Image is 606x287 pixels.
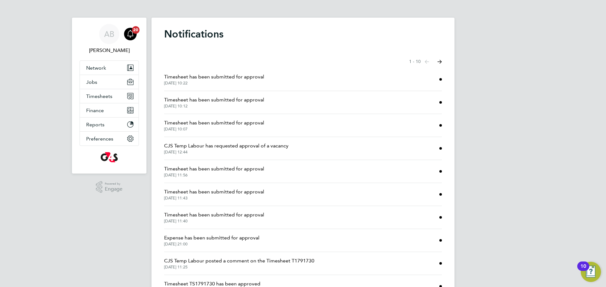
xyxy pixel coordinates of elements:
[164,28,442,40] h1: Notifications
[105,181,122,187] span: Powered by
[164,104,264,109] span: [DATE] 10:12
[80,24,139,54] a: AB[PERSON_NAME]
[164,211,264,219] span: Timesheet has been submitted for approval
[164,142,288,150] span: CJS Temp Labour has requested approval of a vacancy
[580,266,586,274] div: 10
[409,55,442,68] nav: Select page of notifications list
[164,119,264,127] span: Timesheet has been submitted for approval
[80,75,139,89] button: Jobs
[86,79,97,85] span: Jobs
[164,173,264,178] span: [DATE] 11:56
[164,234,259,242] span: Expense has been submitted for approval
[164,127,264,132] span: [DATE] 10:07
[80,132,139,146] button: Preferences
[164,73,264,81] span: Timesheet has been submitted for approval
[80,61,139,75] button: Network
[72,18,146,174] nav: Main navigation
[164,265,314,270] span: [DATE] 11:25
[164,188,264,201] a: Timesheet has been submitted for approval[DATE] 11:43
[96,181,123,193] a: Powered byEngage
[164,257,314,265] span: CJS Temp Labour posted a comment on the Timesheet T1791730
[86,107,104,113] span: Finance
[164,165,264,173] span: Timesheet has been submitted for approval
[101,152,118,162] img: g4s-logo-retina.png
[164,211,264,224] a: Timesheet has been submitted for approval[DATE] 11:40
[80,118,139,131] button: Reports
[124,24,137,44] a: 20
[164,165,264,178] a: Timesheet has been submitted for approval[DATE] 11:56
[132,26,140,34] span: 20
[80,89,139,103] button: Timesheets
[86,93,112,99] span: Timesheets
[409,59,421,65] span: 1 - 10
[164,119,264,132] a: Timesheet has been submitted for approval[DATE] 10:07
[164,96,264,109] a: Timesheet has been submitted for approval[DATE] 10:12
[104,30,114,38] span: AB
[80,103,139,117] button: Finance
[164,242,259,247] span: [DATE] 21:00
[80,47,139,54] span: Adam Burden
[164,234,259,247] a: Expense has been submitted for approval[DATE] 21:00
[164,150,288,155] span: [DATE] 12:44
[105,187,122,192] span: Engage
[164,188,264,196] span: Timesheet has been submitted for approval
[164,73,264,86] a: Timesheet has been submitted for approval[DATE] 10:22
[164,257,314,270] a: CJS Temp Labour posted a comment on the Timesheet T1791730[DATE] 11:25
[86,122,104,128] span: Reports
[80,152,139,162] a: Go to home page
[86,65,106,71] span: Network
[86,136,113,142] span: Preferences
[164,219,264,224] span: [DATE] 11:40
[164,196,264,201] span: [DATE] 11:43
[164,96,264,104] span: Timesheet has been submitted for approval
[581,262,601,282] button: Open Resource Center, 10 new notifications
[164,81,264,86] span: [DATE] 10:22
[164,142,288,155] a: CJS Temp Labour has requested approval of a vacancy[DATE] 12:44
